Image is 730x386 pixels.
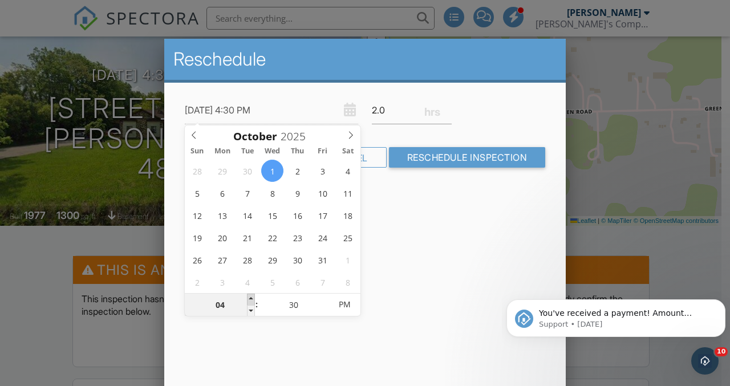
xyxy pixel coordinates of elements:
span: November 8, 2025 [336,271,359,293]
input: Scroll to increment [258,294,328,316]
span: October 29, 2025 [261,249,283,271]
span: October 5, 2025 [186,182,208,204]
span: November 6, 2025 [286,271,309,293]
span: October 27, 2025 [211,249,233,271]
span: October 17, 2025 [311,204,334,226]
span: September 29, 2025 [211,160,233,182]
span: October 22, 2025 [261,226,283,249]
span: October 18, 2025 [336,204,359,226]
span: October 25, 2025 [336,226,359,249]
span: Mon [210,148,235,155]
span: October 11, 2025 [336,182,359,204]
span: October 15, 2025 [261,204,283,226]
span: October 31, 2025 [311,249,334,271]
span: October 8, 2025 [261,182,283,204]
span: Sun [185,148,210,155]
span: You've received a payment! Amount $425.00 Fee $11.99 Net $413.01 Transaction # pi_3SBja5K7snlDGpR... [37,33,205,167]
span: October 28, 2025 [236,249,258,271]
input: Scroll to increment [277,129,315,144]
span: September 28, 2025 [186,160,208,182]
span: November 1, 2025 [336,249,359,271]
span: Thu [285,148,310,155]
span: Wed [260,148,285,155]
span: October 9, 2025 [286,182,309,204]
span: October 12, 2025 [186,204,208,226]
span: Click to toggle [328,293,360,316]
span: 10 [715,347,728,356]
input: Scroll to increment [185,294,255,316]
p: Message from Support, sent 2d ago [37,44,209,54]
span: November 2, 2025 [186,271,208,293]
span: October 7, 2025 [236,182,258,204]
span: November 4, 2025 [236,271,258,293]
h2: Reschedule [173,48,557,71]
span: October 30, 2025 [286,249,309,271]
span: October 19, 2025 [186,226,208,249]
span: October 10, 2025 [311,182,334,204]
span: October 13, 2025 [211,204,233,226]
span: October 6, 2025 [211,182,233,204]
span: October 20, 2025 [211,226,233,249]
span: October 4, 2025 [336,160,359,182]
span: September 30, 2025 [236,160,258,182]
span: : [255,293,258,316]
span: October 23, 2025 [286,226,309,249]
span: October 2, 2025 [286,160,309,182]
span: November 7, 2025 [311,271,334,293]
iframe: Intercom notifications message [502,275,730,355]
span: November 5, 2025 [261,271,283,293]
span: Scroll to increment [233,131,277,142]
input: Reschedule Inspection [389,147,546,168]
span: October 1, 2025 [261,160,283,182]
span: October 3, 2025 [311,160,334,182]
span: October 14, 2025 [236,204,258,226]
span: October 26, 2025 [186,249,208,271]
span: Tue [235,148,260,155]
span: October 21, 2025 [236,226,258,249]
iframe: Intercom live chat [691,347,719,375]
span: October 24, 2025 [311,226,334,249]
span: November 3, 2025 [211,271,233,293]
span: October 16, 2025 [286,204,309,226]
span: Fri [310,148,335,155]
span: Sat [335,148,360,155]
